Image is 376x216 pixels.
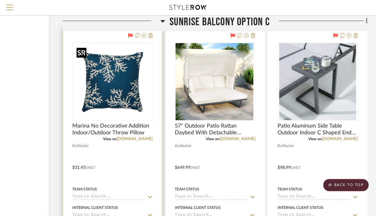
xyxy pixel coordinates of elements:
span: Wayfair [77,143,89,149]
span: By [175,143,179,149]
img: Patio Aluminum Side Table Outdoor Indoor C Shaped End Table [279,43,356,120]
input: Type to Search… [278,194,351,200]
span: Wayfair [282,143,294,149]
div: Internal Client Status [278,205,323,210]
img: 57" Outdoor Patio Rattan Daybed With Detachable Pillows, Retractable Sunshade Canopy And Premium ... [177,43,254,120]
span: By [72,143,77,149]
span: Patio Aluminum Side Table Outdoor Indoor C Shaped End Table [278,123,358,136]
span: By [278,143,282,149]
input: Type to Search… [175,194,248,200]
span: View on [206,137,219,141]
img: Marina No Decorative Addition Indoor/Outdoor Throw Pillow [74,43,151,120]
span: Wayfair [179,143,192,149]
span: View on [309,137,322,141]
scroll-to-top-button: BACK TO TOP [323,179,369,191]
div: Team Status [175,186,200,192]
div: Internal Client Status [175,205,221,210]
span: Marina No Decorative Addition Indoor/Outdoor Throw Pillow [72,123,153,136]
div: Team Status [278,186,302,192]
div: 0 [278,43,358,120]
a: [DOMAIN_NAME] [117,137,153,141]
span: Sunrise Balcony Option C [170,15,270,29]
input: Type to Search… [72,194,146,200]
div: Internal Client Status [72,205,118,210]
span: 57" Outdoor Patio Rattan Daybed With Detachable Pillows, Retractable Sunshade Canopy And Premium ... [175,123,256,136]
div: 0 [73,43,153,120]
div: Team Status [72,186,97,192]
a: [DOMAIN_NAME] [219,137,255,141]
a: [DOMAIN_NAME] [322,137,358,141]
span: View on [103,137,117,141]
